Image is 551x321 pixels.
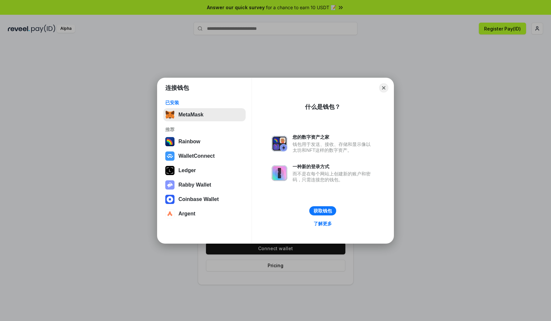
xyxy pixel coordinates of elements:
[165,84,189,92] h1: 连接钱包
[178,139,200,145] div: Rainbow
[293,171,374,183] div: 而不是在每个网站上创建新的账户和密码，只需连接您的钱包。
[178,153,215,159] div: WalletConnect
[379,83,388,92] button: Close
[165,110,174,119] img: svg+xml,%3Csvg%20fill%3D%22none%22%20height%3D%2233%22%20viewBox%3D%220%200%2035%2033%22%20width%...
[165,166,174,175] img: svg+xml,%3Csvg%20xmlns%3D%22http%3A%2F%2Fwww.w3.org%2F2000%2Fsvg%22%20width%3D%2228%22%20height%3...
[165,151,174,161] img: svg+xml,%3Csvg%20width%3D%2228%22%20height%3D%2228%22%20viewBox%3D%220%200%2028%2028%22%20fill%3D...
[163,164,246,177] button: Ledger
[163,150,246,163] button: WalletConnect
[165,100,244,106] div: 已安装
[314,208,332,214] div: 获取钱包
[293,134,374,140] div: 您的数字资产之家
[165,127,244,132] div: 推荐
[163,135,246,148] button: Rainbow
[165,195,174,204] img: svg+xml,%3Csvg%20width%3D%2228%22%20height%3D%2228%22%20viewBox%3D%220%200%2028%2028%22%20fill%3D...
[163,207,246,220] button: Argent
[305,103,340,111] div: 什么是钱包？
[293,164,374,170] div: 一种新的登录方式
[165,137,174,146] img: svg+xml,%3Csvg%20width%3D%22120%22%20height%3D%22120%22%20viewBox%3D%220%200%20120%20120%22%20fil...
[163,178,246,191] button: Rabby Wallet
[314,221,332,227] div: 了解更多
[178,211,195,217] div: Argent
[163,108,246,121] button: MetaMask
[178,196,219,202] div: Coinbase Wallet
[272,136,287,151] img: svg+xml,%3Csvg%20xmlns%3D%22http%3A%2F%2Fwww.w3.org%2F2000%2Fsvg%22%20fill%3D%22none%22%20viewBox...
[178,112,203,118] div: MetaMask
[165,180,174,190] img: svg+xml,%3Csvg%20xmlns%3D%22http%3A%2F%2Fwww.w3.org%2F2000%2Fsvg%22%20fill%3D%22none%22%20viewBox...
[163,193,246,206] button: Coinbase Wallet
[178,168,196,173] div: Ledger
[165,209,174,218] img: svg+xml,%3Csvg%20width%3D%2228%22%20height%3D%2228%22%20viewBox%3D%220%200%2028%2028%22%20fill%3D...
[309,206,336,215] button: 获取钱包
[272,165,287,181] img: svg+xml,%3Csvg%20xmlns%3D%22http%3A%2F%2Fwww.w3.org%2F2000%2Fsvg%22%20fill%3D%22none%22%20viewBox...
[293,141,374,153] div: 钱包用于发送、接收、存储和显示像以太坊和NFT这样的数字资产。
[178,182,211,188] div: Rabby Wallet
[310,219,336,228] a: 了解更多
